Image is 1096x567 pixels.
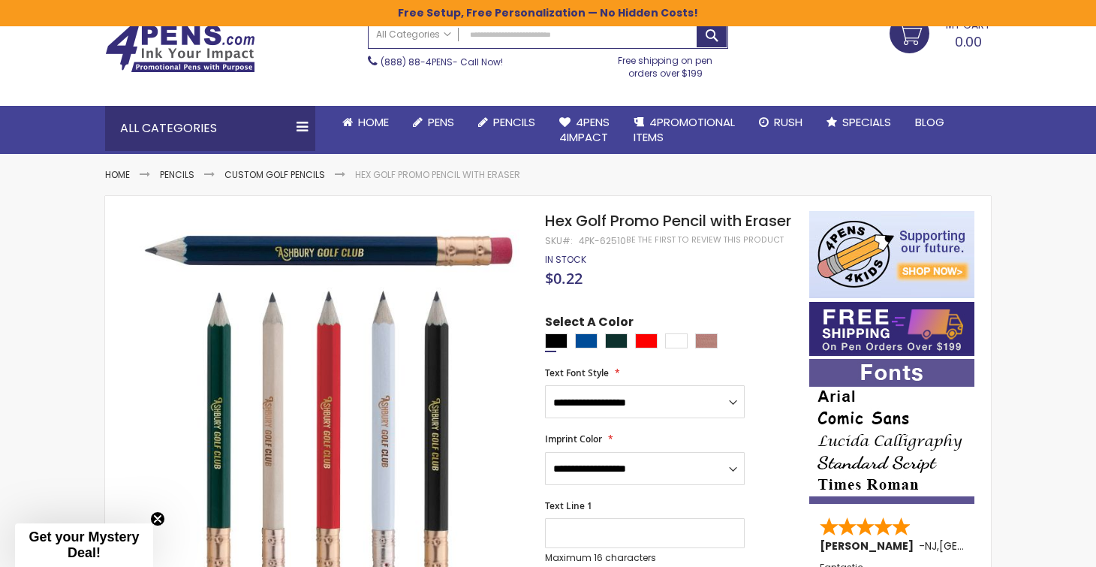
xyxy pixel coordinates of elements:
[814,106,903,139] a: Specials
[29,529,139,560] span: Get your Mystery Deal!
[105,25,255,73] img: 4Pens Custom Pens and Promotional Products
[545,314,634,334] span: Select A Color
[545,499,592,512] span: Text Line 1
[224,168,325,181] a: Custom Golf Pencils
[545,210,791,231] span: Hex Golf Promo Pencil with Eraser
[579,235,626,247] div: 4PK-62510
[559,114,610,145] span: 4Pens 4impact
[634,114,735,145] span: 4PROMOTIONAL ITEMS
[809,359,974,504] img: font-personalization-examples
[747,106,814,139] a: Rush
[105,106,315,151] div: All Categories
[381,56,453,68] a: (888) 88-4PENS
[545,433,602,445] span: Imprint Color
[925,538,937,553] span: NJ
[603,49,729,79] div: Free shipping on pen orders over $199
[376,29,451,41] span: All Categories
[355,169,520,181] li: Hex Golf Promo Pencil with Eraser
[695,333,718,348] div: Natural
[358,114,389,130] span: Home
[330,106,401,139] a: Home
[842,114,891,130] span: Specials
[622,106,747,155] a: 4PROMOTIONALITEMS
[545,366,609,379] span: Text Font Style
[545,552,745,564] p: Maximum 16 characters
[626,234,784,246] a: Be the first to review this product
[820,538,919,553] span: [PERSON_NAME]
[545,234,573,247] strong: SKU
[809,211,974,298] img: 4pens 4 kids
[545,253,586,266] span: In stock
[955,32,982,51] span: 0.00
[915,114,944,130] span: Blog
[150,511,165,526] button: Close teaser
[890,14,991,51] a: 0.00 0
[635,333,658,348] div: Red
[545,333,568,348] div: Black
[919,538,1049,553] span: - ,
[809,302,974,356] img: Free shipping on orders over $199
[15,523,153,567] div: Get your Mystery Deal!Close teaser
[939,538,1049,553] span: [GEOGRAPHIC_DATA]
[381,56,503,68] span: - Call Now!
[903,106,956,139] a: Blog
[575,333,598,348] div: Dark Blue
[774,114,802,130] span: Rush
[493,114,535,130] span: Pencils
[369,22,459,47] a: All Categories
[972,526,1096,567] iframe: Google Customer Reviews
[547,106,622,155] a: 4Pens4impact
[160,168,194,181] a: Pencils
[545,254,586,266] div: Availability
[428,114,454,130] span: Pens
[545,268,583,288] span: $0.22
[401,106,466,139] a: Pens
[605,333,628,348] div: Mallard
[105,168,130,181] a: Home
[466,106,547,139] a: Pencils
[665,333,688,348] div: White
